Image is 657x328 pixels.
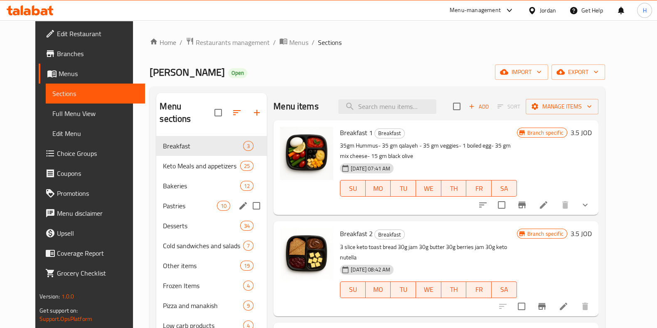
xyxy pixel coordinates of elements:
[642,6,646,15] span: H
[366,281,391,298] button: MO
[52,128,138,138] span: Edit Menu
[495,182,514,195] span: SA
[163,241,243,251] span: Cold sandwiches and salads
[445,182,463,195] span: TH
[244,142,253,150] span: 3
[57,188,138,198] span: Promotions
[241,182,253,190] span: 12
[391,281,416,298] button: TU
[416,180,441,197] button: WE
[524,129,567,137] span: Branch specific
[575,296,595,316] button: delete
[244,282,253,290] span: 4
[163,301,243,311] span: Pizza and manakish
[39,143,145,163] a: Choice Groups
[156,256,267,276] div: Other items19
[196,37,270,47] span: Restaurants management
[39,44,145,64] a: Branches
[502,67,541,77] span: import
[57,29,138,39] span: Edit Restaurant
[163,201,217,211] span: Pastries
[555,195,575,215] button: delete
[160,100,214,125] h2: Menu sections
[39,263,145,283] a: Grocery Checklist
[369,284,388,296] span: MO
[394,182,413,195] span: TU
[163,221,240,231] span: Desserts
[559,301,568,311] a: Edit menu item
[39,313,92,324] a: Support.OpsPlatform
[241,262,253,270] span: 19
[466,281,492,298] button: FR
[243,301,253,311] div: items
[416,281,441,298] button: WE
[492,100,526,113] span: Select section first
[468,102,490,111] span: Add
[57,148,138,158] span: Choice Groups
[209,104,227,121] span: Select all sections
[374,128,405,138] div: Breakfast
[39,223,145,243] a: Upsell
[156,296,267,316] div: Pizza and manakish9
[156,176,267,196] div: Bakeries12
[338,99,436,114] input: search
[57,168,138,178] span: Coupons
[46,84,145,104] a: Sections
[163,181,240,191] span: Bakeries
[163,281,243,291] span: Frozen Items
[492,281,517,298] button: SA
[156,196,267,216] div: Pastries10edit
[445,284,463,296] span: TH
[419,182,438,195] span: WE
[57,208,138,218] span: Menu disclaimer
[273,37,276,47] li: /
[470,182,488,195] span: FR
[532,101,592,112] span: Manage items
[344,284,362,296] span: SU
[312,37,315,47] li: /
[156,236,267,256] div: Cold sandwiches and salads7
[466,180,492,197] button: FR
[512,195,532,215] button: Branch-specific-item
[156,216,267,236] div: Desserts34
[571,228,592,239] h6: 3.5 JOD
[228,68,247,78] div: Open
[52,109,138,118] span: Full Menu View
[150,63,225,81] span: [PERSON_NAME]
[46,104,145,123] a: Full Menu View
[551,64,605,80] button: export
[243,141,253,151] div: items
[59,69,138,79] span: Menus
[244,302,253,310] span: 9
[375,230,404,239] span: Breakfast
[227,103,247,123] span: Sort sections
[465,100,492,113] span: Add item
[289,37,308,47] span: Menus
[441,180,467,197] button: TH
[441,281,467,298] button: TH
[273,100,319,113] h2: Menu items
[340,227,373,240] span: Breakfast 2
[495,284,514,296] span: SA
[39,163,145,183] a: Coupons
[39,203,145,223] a: Menu disclaimer
[473,195,493,215] button: sort-choices
[240,261,253,271] div: items
[57,248,138,258] span: Coverage Report
[217,202,230,210] span: 10
[163,141,243,151] span: Breakfast
[492,180,517,197] button: SA
[240,221,253,231] div: items
[244,242,253,250] span: 7
[539,200,549,210] a: Edit menu item
[39,291,60,302] span: Version:
[57,228,138,238] span: Upsell
[39,64,145,84] a: Menus
[156,156,267,176] div: Keto Meals and appetizers25
[156,136,267,156] div: Breakfast3
[369,182,388,195] span: MO
[163,261,240,271] span: Other items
